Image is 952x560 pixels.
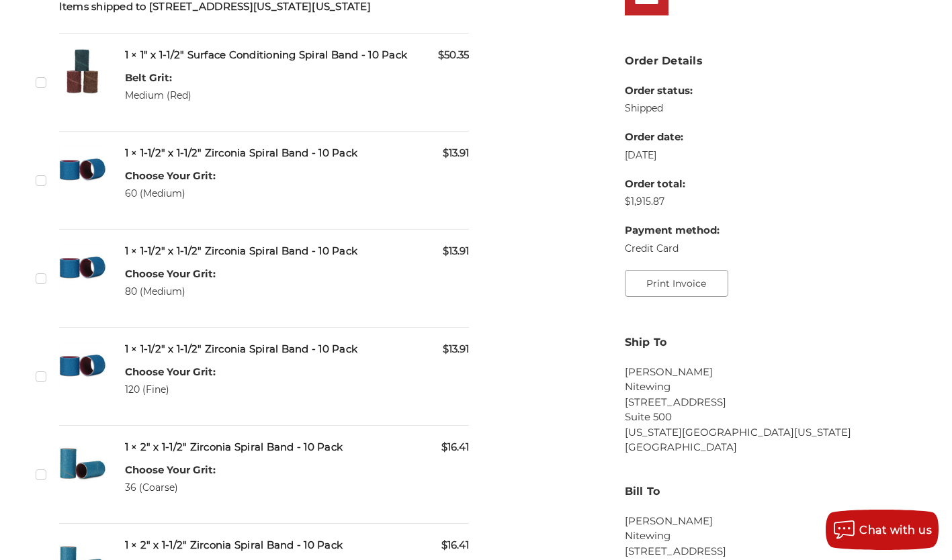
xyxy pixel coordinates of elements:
[625,53,894,69] h3: Order Details
[125,285,216,299] dd: 80 (Medium)
[125,383,216,397] dd: 120 (Fine)
[443,342,469,357] span: $13.91
[625,195,720,209] dd: $1,915.87
[625,270,729,297] button: Print Invoice
[125,365,216,380] dt: Choose Your Grit:
[625,514,894,529] li: [PERSON_NAME]
[125,244,469,259] h5: 1 × 1-1/2" x 1-1/2" Zirconia Spiral Band - 10 Pack
[59,244,106,291] img: 1-1/2" x 1-1/2" Zirc Spiral Bands
[443,146,469,161] span: $13.91
[625,395,894,410] li: [STREET_ADDRESS]
[625,223,720,238] dt: Payment method:
[625,544,894,559] li: [STREET_ADDRESS]
[125,169,216,184] dt: Choose Your Grit:
[826,510,939,550] button: Chat with us
[625,177,720,192] dt: Order total:
[625,83,720,99] dt: Order status:
[625,483,894,500] h3: Bill To
[125,146,469,161] h5: 1 × 1-1/2" x 1-1/2" Zirconia Spiral Band - 10 Pack
[59,440,106,487] img: 2" x 1-1/2" Spiral Bands Zirconia Aluminum
[443,244,469,259] span: $13.91
[441,538,469,553] span: $16.41
[125,440,469,455] h5: 1 × 2" x 1-1/2" Zirconia Spiral Band - 10 Pack
[125,187,216,201] dd: 60 (Medium)
[441,440,469,455] span: $16.41
[625,334,894,351] h3: Ship To
[625,425,894,440] li: [US_STATE][GEOGRAPHIC_DATA][US_STATE]
[438,48,469,63] span: $50.35
[59,48,106,95] img: 1" x 1-1/2" Scotch Brite Spiral Band
[859,524,932,536] span: Chat with us
[625,130,720,145] dt: Order date:
[625,242,720,256] dd: Credit Card
[59,342,106,389] img: 1-1/2" x 1-1/2" Zirc Spiral Bands
[59,146,106,193] img: 1-1/2" x 1-1/2" Zirc Spiral Bands
[625,379,894,395] li: Nitewing
[625,148,720,162] dd: [DATE]
[625,528,894,544] li: Nitewing
[125,71,191,86] dt: Belt Grit:
[125,481,216,495] dd: 36 (Coarse)
[125,463,216,478] dt: Choose Your Grit:
[625,410,894,425] li: Suite 500
[125,538,469,553] h5: 1 × 2" x 1-1/2" Zirconia Spiral Band - 10 Pack
[125,48,469,63] h5: 1 × 1" x 1-1/2" Surface Conditioning Spiral Band - 10 Pack
[125,267,216,282] dt: Choose Your Grit:
[625,101,720,115] dd: Shipped
[125,89,191,103] dd: Medium (Red)
[625,440,894,455] li: [GEOGRAPHIC_DATA]
[125,342,469,357] h5: 1 × 1-1/2" x 1-1/2" Zirconia Spiral Band - 10 Pack
[625,365,894,380] li: [PERSON_NAME]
